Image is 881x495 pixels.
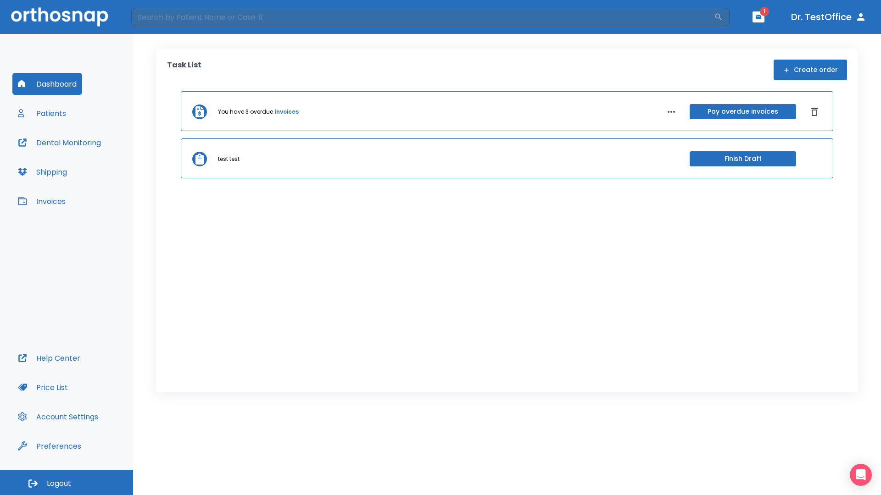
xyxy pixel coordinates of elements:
p: test test [218,155,240,163]
button: Pay overdue invoices [690,104,796,119]
a: invoices [275,108,299,116]
button: Dr. TestOffice [787,9,870,25]
button: Create order [774,60,847,80]
button: Finish Draft [690,151,796,166]
button: Account Settings [12,406,104,428]
span: Logout [47,478,71,489]
div: Open Intercom Messenger [850,464,872,486]
button: Preferences [12,435,87,457]
button: Patients [12,102,72,124]
button: Invoices [12,190,71,212]
p: You have 3 overdue [218,108,273,116]
button: Dashboard [12,73,82,95]
span: 1 [760,7,769,16]
p: Task List [167,60,201,80]
button: Shipping [12,161,72,183]
button: Dismiss [807,104,822,119]
img: Orthosnap [11,7,108,26]
button: Price List [12,376,73,398]
input: Search by Patient Name or Case # [131,8,714,26]
button: Dental Monitoring [12,132,106,154]
button: Help Center [12,347,86,369]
